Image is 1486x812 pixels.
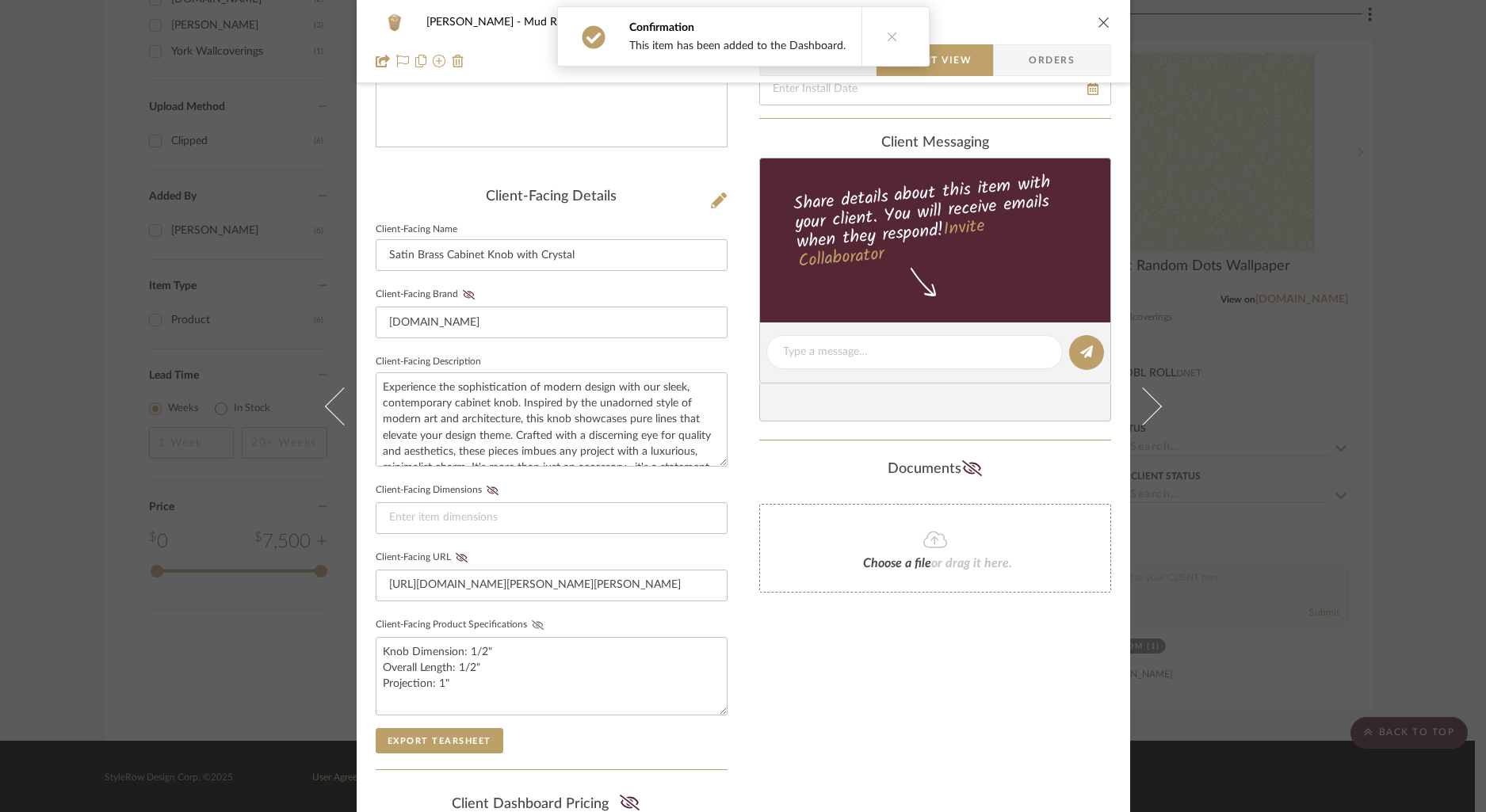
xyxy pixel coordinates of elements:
[1011,44,1092,76] span: Orders
[376,307,728,338] input: Enter Client-Facing Brand
[376,6,414,38] img: a07730ad-1df6-47cc-a334-df8453bcc64d_48x40.jpg
[759,74,1111,105] input: Enter Install Date
[1097,15,1111,29] button: close
[376,239,728,271] input: Enter Client-Facing Item Name
[759,456,1111,482] div: Documents
[452,55,464,67] img: Remove from project
[759,135,1111,152] div: client Messaging
[376,226,457,234] label: Client-Facing Name
[451,552,472,563] button: Client-Facing URL
[426,17,524,28] span: [PERSON_NAME]
[376,502,728,534] input: Enter item dimensions
[376,189,728,206] div: Client-Facing Details
[629,20,846,36] div: Confirmation
[931,557,1012,570] span: or drag it here.
[376,728,503,753] button: Export Tearsheet
[376,552,472,563] label: Client-Facing URL
[376,358,481,366] label: Client-Facing Description
[863,557,931,570] span: Choose a file
[376,619,548,631] label: Client-Facing Product Specifications
[482,485,503,496] button: Client-Facing Dimensions
[376,289,479,300] label: Client-Facing Brand
[376,570,728,601] input: Enter item URL
[524,17,590,28] span: Mud Room
[527,619,548,631] button: Client-Facing Product Specifications
[458,289,479,300] button: Client-Facing Brand
[899,44,972,76] span: Client View
[376,485,503,496] label: Client-Facing Dimensions
[757,169,1113,275] div: Share details about this item with your client. You will receive emails when they respond!
[629,39,846,53] div: This item has been added to the Dashboard.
